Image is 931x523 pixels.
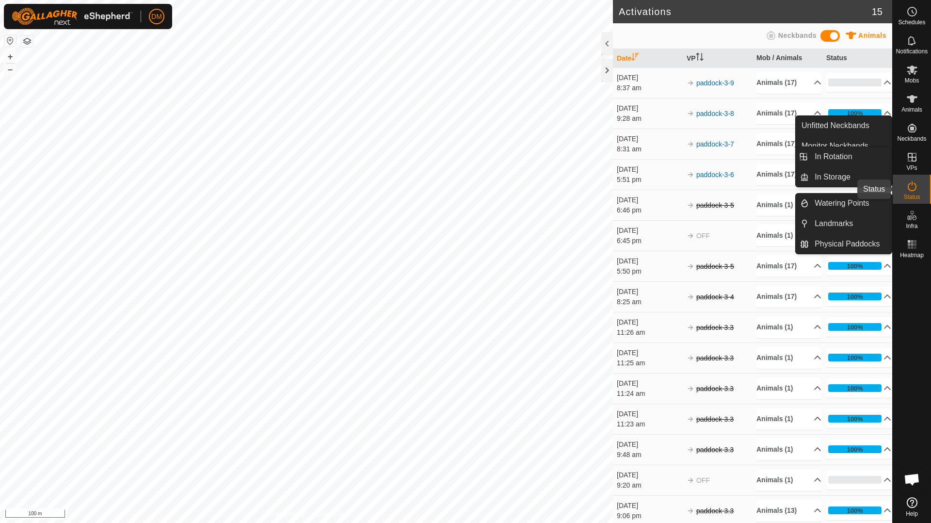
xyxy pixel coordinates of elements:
th: VP [683,49,753,68]
img: arrow [687,354,694,362]
img: arrow [687,415,694,423]
p-accordion-header: Animals (1) [756,194,821,216]
div: 100% [847,353,863,362]
p-accordion-header: Animals (17) [756,255,821,277]
p-accordion-header: 100% [826,348,891,367]
div: 100% [847,445,863,454]
p-accordion-header: Animals (17) [756,133,821,155]
span: Infra [906,223,917,229]
div: 11:25 am [617,358,682,368]
div: 100% [828,415,882,423]
div: 6:46 pm [617,205,682,215]
a: paddock-3-8 [696,110,734,117]
div: [DATE] [617,134,682,144]
div: 9:48 am [617,450,682,460]
p-accordion-header: 100% [826,256,891,276]
s: paddock-3-4 [696,293,734,301]
p-accordion-header: Animals (1) [756,439,821,460]
a: In Rotation [809,147,892,166]
div: [DATE] [617,501,682,511]
a: Monitor Neckbands [796,136,892,156]
div: 11:24 am [617,389,682,399]
span: Animals [858,32,886,39]
span: In Rotation [815,151,852,163]
p-accordion-header: Animals (1) [756,377,821,399]
span: Heatmap [900,252,924,258]
img: arrow [687,110,694,117]
span: Watering Points [815,197,869,209]
th: Mob / Animals [753,49,822,68]
span: Neckbands [778,32,817,39]
div: [DATE] [617,195,682,205]
button: Reset Map [4,35,16,47]
div: [DATE] [617,103,682,114]
span: Help [906,511,918,517]
button: Map Layers [21,35,33,47]
span: Mobs [905,78,919,83]
div: 11:23 am [617,419,682,429]
span: OFF [696,232,710,240]
div: [DATE] [617,409,682,419]
span: In Storage [815,171,851,183]
a: In Storage [809,167,892,187]
p-accordion-header: 0% [826,470,891,490]
div: [DATE] [617,73,682,83]
p-accordion-header: 100% [826,409,891,428]
div: 100% [847,109,863,118]
p-accordion-header: Animals (1) [756,408,821,430]
div: 9:20 am [617,480,682,490]
li: Physical Paddocks [796,234,892,254]
button: – [4,64,16,75]
p-accordion-header: 100% [826,103,891,123]
a: Physical Paddocks [809,234,892,254]
s: paddock-3.3 [696,415,734,423]
div: 0% [828,79,882,86]
p-accordion-header: Animals (13) [756,500,821,522]
div: 8:31 am [617,144,682,154]
li: Landmarks [796,214,892,233]
p-accordion-header: 100% [826,317,891,337]
div: [DATE] [617,256,682,266]
div: 100% [828,354,882,361]
span: 15 [872,4,883,19]
a: Landmarks [809,214,892,233]
div: 100% [847,323,863,332]
li: In Storage [796,167,892,187]
s: paddock-3.3 [696,324,734,331]
div: 100% [847,261,863,271]
div: [DATE] [617,164,682,175]
img: arrow [687,232,694,240]
div: Open chat [898,465,927,494]
img: arrow [687,262,694,270]
span: DM [151,12,162,22]
span: Animals [901,107,922,113]
s: paddock-3-5 [696,262,734,270]
img: arrow [687,507,694,515]
div: 11:26 am [617,327,682,338]
div: 100% [828,293,882,300]
img: arrow [687,476,694,484]
span: OFF [696,476,710,484]
th: Date [613,49,683,68]
p-accordion-header: 100% [826,440,891,459]
div: 5:50 pm [617,266,682,277]
img: arrow [687,385,694,392]
p-accordion-header: Animals (17) [756,286,821,308]
div: 5:51 pm [617,175,682,185]
div: [DATE] [617,470,682,480]
p-accordion-header: Animals (1) [756,469,821,491]
p-sorticon: Activate to sort [696,54,704,62]
p-accordion-header: Animals (1) [756,316,821,338]
div: 100% [828,109,882,117]
p-accordion-header: Animals (17) [756,102,821,124]
span: Schedules [898,19,925,25]
div: 100% [828,384,882,392]
a: Unfitted Neckbands [796,116,892,135]
div: 100% [828,323,882,331]
li: Watering Points [796,194,892,213]
s: paddock-3.3 [696,385,734,392]
h2: Activations [619,6,872,17]
div: 0% [828,476,882,484]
